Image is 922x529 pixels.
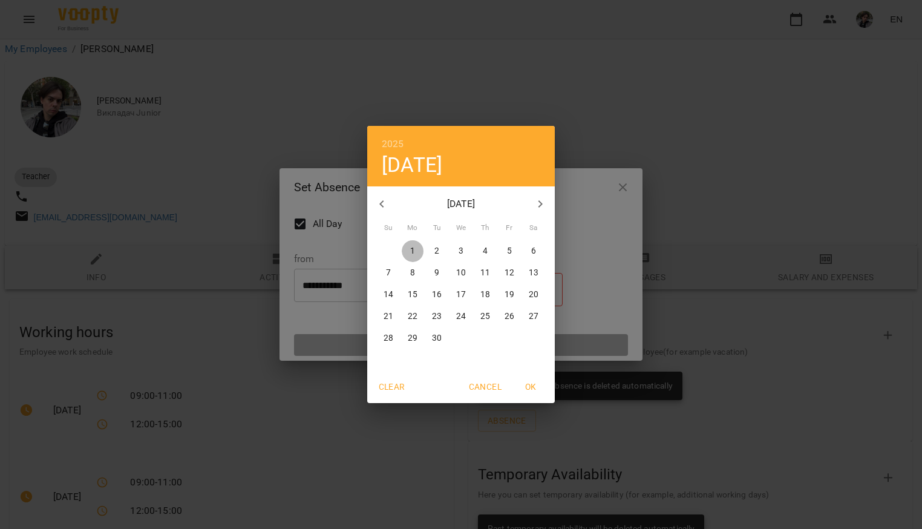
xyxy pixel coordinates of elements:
[483,245,488,257] p: 4
[456,267,466,279] p: 10
[450,222,472,234] span: We
[402,240,423,262] button: 1
[410,245,415,257] p: 1
[402,262,423,284] button: 8
[378,327,399,349] button: 28
[516,379,545,394] span: OK
[505,310,514,323] p: 26
[382,153,442,177] button: [DATE]
[459,245,463,257] p: 3
[474,240,496,262] button: 4
[408,289,417,301] p: 15
[410,267,415,279] p: 8
[511,376,550,398] button: OK
[499,306,520,327] button: 26
[474,306,496,327] button: 25
[529,267,538,279] p: 13
[386,267,391,279] p: 7
[377,379,406,394] span: Clear
[432,332,442,344] p: 30
[378,306,399,327] button: 21
[384,310,393,323] p: 21
[382,136,404,153] button: 2025
[480,289,490,301] p: 18
[402,306,423,327] button: 22
[450,284,472,306] button: 17
[523,222,544,234] span: Sa
[432,289,442,301] p: 16
[426,262,448,284] button: 9
[432,310,442,323] p: 23
[434,245,439,257] p: 2
[499,284,520,306] button: 19
[529,310,538,323] p: 27
[499,240,520,262] button: 5
[378,262,399,284] button: 7
[469,379,502,394] span: Cancel
[507,245,512,257] p: 5
[464,376,506,398] button: Cancel
[474,222,496,234] span: Th
[426,327,448,349] button: 30
[523,306,544,327] button: 27
[450,240,472,262] button: 3
[384,289,393,301] p: 14
[408,310,417,323] p: 22
[426,240,448,262] button: 2
[523,262,544,284] button: 13
[402,222,423,234] span: Mo
[523,240,544,262] button: 6
[378,284,399,306] button: 14
[529,289,538,301] p: 20
[396,197,526,211] p: [DATE]
[378,222,399,234] span: Su
[408,332,417,344] p: 29
[499,262,520,284] button: 12
[474,284,496,306] button: 18
[426,284,448,306] button: 16
[384,332,393,344] p: 28
[456,310,466,323] p: 24
[480,310,490,323] p: 25
[426,222,448,234] span: Tu
[450,306,472,327] button: 24
[450,262,472,284] button: 10
[505,289,514,301] p: 19
[402,327,423,349] button: 29
[480,267,490,279] p: 11
[456,289,466,301] p: 17
[434,267,439,279] p: 9
[499,222,520,234] span: Fr
[426,306,448,327] button: 23
[531,245,536,257] p: 6
[505,267,514,279] p: 12
[372,376,411,398] button: Clear
[523,284,544,306] button: 20
[474,262,496,284] button: 11
[402,284,423,306] button: 15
